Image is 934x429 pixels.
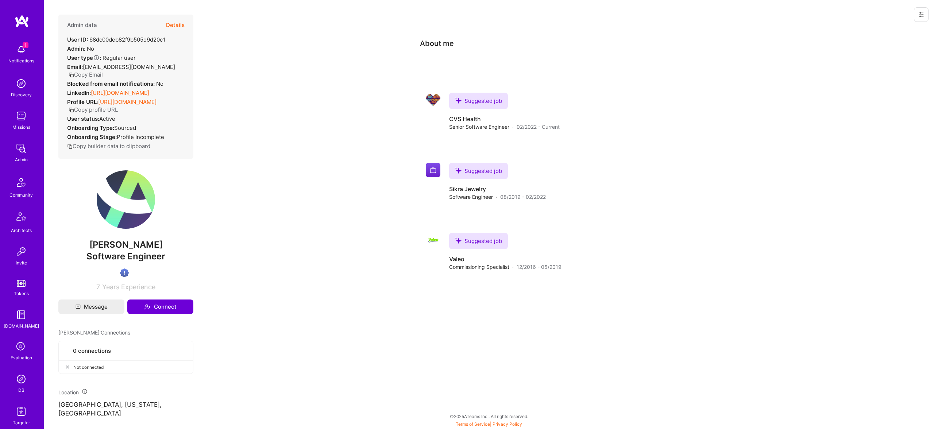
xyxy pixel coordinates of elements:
[69,107,74,113] i: icon Copy
[4,322,39,330] div: [DOMAIN_NAME]
[449,123,509,131] span: Senior Software Engineer
[426,233,440,247] img: Company logo
[67,54,101,61] strong: User type :
[420,38,454,49] div: About me
[67,63,83,70] strong: Email:
[455,167,462,174] i: icon SuggestedTeams
[67,144,73,149] i: icon Copy
[166,15,185,36] button: Details
[120,268,129,277] img: High Potential User
[11,91,32,98] div: Discovery
[14,404,28,419] img: Skill Targeter
[14,308,28,322] img: guide book
[449,233,508,249] div: Suggested job
[512,123,514,131] span: ·
[98,98,157,105] a: [URL][DOMAIN_NAME]
[91,89,149,96] a: [URL][DOMAIN_NAME]
[67,22,97,28] h4: Admin data
[455,237,462,244] i: icon SuggestedTeams
[517,123,560,131] span: 02/2022 - Current
[14,42,28,57] img: bell
[67,89,91,96] strong: LinkedIn:
[14,76,28,91] img: discovery
[449,193,493,201] span: Software Engineer
[67,80,163,88] div: No
[14,340,28,354] i: icon SelectionTeam
[449,185,546,193] h4: Sikra Jewelry
[127,299,193,314] button: Connect
[16,259,27,267] div: Invite
[67,45,94,53] div: No
[11,354,32,362] div: Evaluation
[449,93,508,109] div: Suggested job
[44,407,934,425] div: © 2025 ATeams Inc., All rights reserved.
[58,389,193,396] div: Location
[426,93,440,107] img: Company logo
[512,263,514,271] span: ·
[83,63,175,70] span: [EMAIL_ADDRESS][DOMAIN_NAME]
[13,419,30,426] div: Targeter
[14,372,28,386] img: Admin Search
[12,174,30,191] img: Community
[449,163,508,179] div: Suggested job
[517,263,561,271] span: 12/2016 - 05/2019
[67,54,136,62] div: Regular user
[14,290,29,297] div: Tokens
[114,124,136,131] span: sourced
[18,386,24,394] div: DB
[58,401,193,418] p: [GEOGRAPHIC_DATA], [US_STATE], [GEOGRAPHIC_DATA]
[14,244,28,259] img: Invite
[67,45,85,52] strong: Admin:
[73,347,111,355] span: 0 connections
[449,263,509,271] span: Commissioning Specialist
[65,364,70,370] i: icon CloseGray
[9,191,33,199] div: Community
[58,239,193,250] span: [PERSON_NAME]
[426,163,440,177] img: Company logo
[67,115,99,122] strong: User status:
[58,329,130,336] span: [PERSON_NAME]' Connections
[67,142,150,150] button: Copy builder data to clipboard
[67,98,98,105] strong: Profile URL:
[14,141,28,156] img: admin teamwork
[102,283,155,291] span: Years Experience
[500,193,546,201] span: 08/2019 - 02/2022
[58,299,124,314] button: Message
[15,15,29,28] img: logo
[76,304,81,309] i: icon Mail
[8,57,34,65] div: Notifications
[15,156,28,163] div: Admin
[455,97,462,104] i: icon SuggestedTeams
[73,363,104,371] span: Not connected
[97,170,155,229] img: User Avatar
[11,227,32,234] div: Architects
[456,421,490,427] a: Terms of Service
[23,42,28,48] span: 1
[493,421,522,427] a: Privacy Policy
[67,80,156,87] strong: Blocked from email notifications:
[65,348,70,353] i: icon Collaborator
[17,280,26,287] img: tokens
[14,109,28,123] img: teamwork
[117,134,164,140] span: Profile Incomplete
[99,115,115,122] span: Active
[456,421,522,427] span: |
[69,106,118,113] button: Copy profile URL
[69,72,74,78] i: icon Copy
[67,134,117,140] strong: Onboarding Stage:
[12,123,30,131] div: Missions
[69,71,103,78] button: Copy Email
[67,36,88,43] strong: User ID:
[58,341,193,374] button: 0 connectionsNot connected
[67,36,165,43] div: 68dc00deb82f9b505d9d20c1
[96,283,100,291] span: 7
[12,209,30,227] img: Architects
[449,115,560,123] h4: CVS Health
[93,54,100,61] i: Help
[86,251,165,262] span: Software Engineer
[144,304,151,310] i: icon Connect
[449,255,561,263] h4: Valeo
[496,193,497,201] span: ·
[67,124,114,131] strong: Onboarding Type:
